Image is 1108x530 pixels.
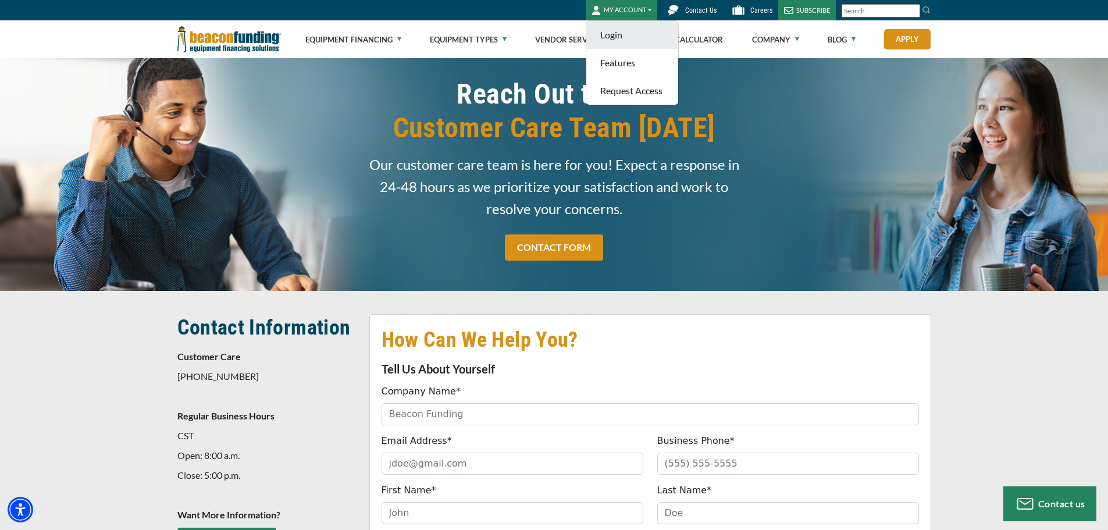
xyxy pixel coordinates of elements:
[177,351,241,362] strong: Customer Care
[382,453,643,475] input: jdoe@gmail.com
[382,403,919,425] input: Beacon Funding
[884,29,931,49] a: Apply
[828,21,856,58] a: Blog
[382,362,919,376] p: Tell Us About Yourself
[922,5,931,15] img: Search
[177,468,355,482] p: Close: 5:00 p.m.
[842,4,920,17] input: Search
[750,6,772,15] span: Careers
[685,6,717,15] span: Contact Us
[505,234,603,261] a: CONTACT FORM
[382,483,436,497] label: First Name*
[177,509,280,520] strong: Want More Information?
[640,21,723,58] a: Finance Calculator
[908,6,917,16] a: Clear search text
[8,497,33,522] div: Accessibility Menu
[1038,498,1085,509] span: Contact us
[1003,486,1096,521] button: Contact us
[752,21,799,58] a: Company
[177,20,281,58] img: Beacon Funding Corporation logo
[430,21,507,58] a: Equipment Types
[177,314,355,341] h2: Contact Information
[657,434,735,448] label: Business Phone*
[657,483,712,497] label: Last Name*
[657,502,919,524] input: Doe
[177,369,355,383] p: [PHONE_NUMBER]
[369,111,739,145] span: Customer Care Team [DATE]
[177,410,275,421] strong: Regular Business Hours
[535,21,612,58] a: Vendor Services
[177,429,355,443] p: CST
[382,502,643,524] input: John
[586,77,678,105] a: Request Access
[305,21,401,58] a: Equipment Financing
[382,434,452,448] label: Email Address*
[177,449,355,463] p: Open: 8:00 a.m.
[586,21,678,49] a: Login - open in a new tab
[586,49,678,77] a: Features
[382,385,461,399] label: Company Name*
[369,154,739,220] span: Our customer care team is here for you! Expect a response in 24-48 hours as we prioritize your sa...
[382,326,919,353] h2: How Can We Help You?
[369,77,739,145] h1: Reach Out to Our
[657,453,919,475] input: (555) 555-5555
